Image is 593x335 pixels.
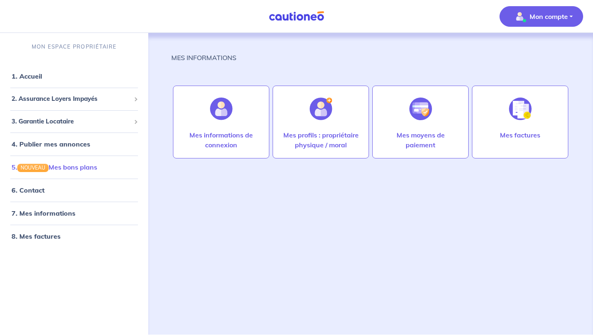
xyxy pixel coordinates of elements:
[3,159,145,175] div: 5.NOUVEAUMes bons plans
[500,130,540,140] p: Mes factures
[12,186,44,194] a: 6. Contact
[12,140,90,148] a: 4. Publier mes annonces
[182,130,261,150] p: Mes informations de connexion
[12,72,42,80] a: 1. Accueil
[12,232,61,240] a: 8. Mes factures
[12,209,75,217] a: 7. Mes informations
[509,98,532,120] img: illu_invoice.svg
[3,114,145,130] div: 3. Garantie Locataire
[530,12,568,21] p: Mon compte
[409,98,432,120] img: illu_credit_card_no_anim.svg
[32,43,117,51] p: MON ESPACE PROPRIÉTAIRE
[3,91,145,107] div: 2. Assurance Loyers Impayés
[310,98,332,120] img: illu_account_add.svg
[12,163,97,171] a: 5.NOUVEAUMes bons plans
[500,6,583,27] button: illu_account_valid_menu.svgMon compte
[513,10,526,23] img: illu_account_valid_menu.svg
[3,136,145,152] div: 4. Publier mes annonces
[3,228,145,244] div: 8. Mes factures
[210,98,233,120] img: illu_account.svg
[12,117,131,126] span: 3. Garantie Locataire
[3,68,145,84] div: 1. Accueil
[381,130,460,150] p: Mes moyens de paiement
[266,11,327,21] img: Cautioneo
[3,205,145,221] div: 7. Mes informations
[3,182,145,198] div: 6. Contact
[281,130,360,150] p: Mes profils : propriétaire physique / moral
[12,94,131,104] span: 2. Assurance Loyers Impayés
[171,53,236,63] p: MES INFORMATIONS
